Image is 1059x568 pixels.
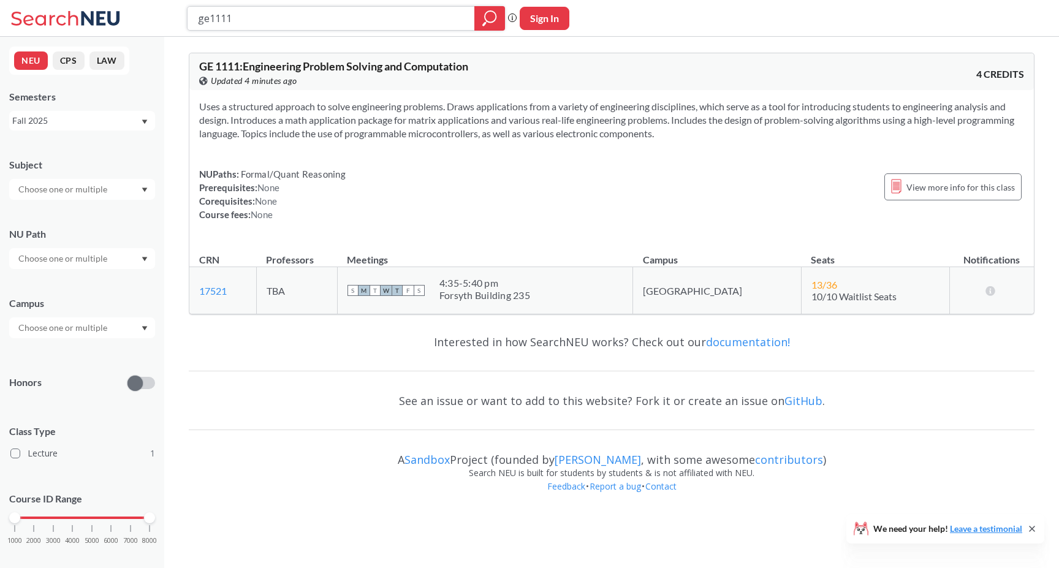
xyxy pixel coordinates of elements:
a: Contact [645,480,677,492]
label: Lecture [10,445,155,461]
div: Fall 2025 [12,114,140,127]
div: Interested in how SearchNEU works? Check out our [189,324,1034,360]
div: Dropdown arrow [9,179,155,200]
div: Forsyth Building 235 [439,289,530,301]
span: 3000 [46,537,61,544]
div: Dropdown arrow [9,248,155,269]
span: T [370,285,381,296]
th: Campus [633,241,801,267]
div: Semesters [9,90,155,104]
div: Subject [9,158,155,172]
a: Sandbox [404,452,450,467]
span: None [255,195,277,206]
span: 5000 [85,537,99,544]
div: Campus [9,297,155,310]
span: 7000 [123,537,138,544]
span: 4000 [65,537,80,544]
input: Choose one or multiple [12,182,115,197]
a: [PERSON_NAME] [555,452,641,467]
div: 4:35 - 5:40 pm [439,277,530,289]
th: Notifications [949,241,1034,267]
svg: magnifying glass [482,10,497,27]
span: 4 CREDITS [976,67,1024,81]
span: 8000 [142,537,157,544]
svg: Dropdown arrow [142,119,148,124]
span: GE 1111 : Engineering Problem Solving and Computation [199,59,468,73]
button: Sign In [520,7,569,30]
span: None [251,209,273,220]
span: S [414,285,425,296]
input: Choose one or multiple [12,320,115,335]
span: View more info for this class [906,180,1015,195]
p: Course ID Range [9,492,155,506]
div: NUPaths: Prerequisites: Corequisites: Course fees: [199,167,346,221]
span: Formal/Quant Reasoning [239,169,346,180]
span: 6000 [104,537,118,544]
th: Professors [256,241,337,267]
button: NEU [14,51,48,70]
p: Honors [9,376,42,390]
span: M [359,285,370,296]
span: 1 [150,447,155,460]
div: CRN [199,253,219,267]
span: None [257,182,279,193]
span: 1000 [7,537,22,544]
a: contributors [755,452,823,467]
td: TBA [256,267,337,314]
div: Dropdown arrow [9,317,155,338]
section: Uses a structured approach to solve engineering problems. Draws applications from a variety of en... [199,100,1024,140]
div: NU Path [9,227,155,241]
span: 2000 [26,537,41,544]
button: CPS [53,51,85,70]
div: A Project (founded by , with some awesome ) [189,442,1034,466]
a: Feedback [547,480,586,492]
a: documentation! [706,335,790,349]
span: Class Type [9,425,155,438]
span: We need your help! [873,524,1022,533]
div: Fall 2025Dropdown arrow [9,111,155,131]
span: Updated 4 minutes ago [211,74,297,88]
a: Leave a testimonial [950,523,1022,534]
a: Report a bug [589,480,642,492]
div: See an issue or want to add to this website? Fork it or create an issue on . [189,383,1034,418]
span: 13 / 36 [811,279,837,290]
button: LAW [89,51,124,70]
th: Seats [801,241,949,267]
svg: Dropdown arrow [142,326,148,331]
input: Class, professor, course number, "phrase" [197,8,466,29]
div: magnifying glass [474,6,505,31]
span: F [403,285,414,296]
svg: Dropdown arrow [142,257,148,262]
span: 10/10 Waitlist Seats [811,290,897,302]
input: Choose one or multiple [12,251,115,266]
span: T [392,285,403,296]
a: GitHub [784,393,822,408]
span: W [381,285,392,296]
td: [GEOGRAPHIC_DATA] [633,267,801,314]
div: Search NEU is built for students by students & is not affiliated with NEU. [189,466,1034,480]
span: S [347,285,359,296]
th: Meetings [337,241,632,267]
div: • • [189,480,1034,512]
a: 17521 [199,285,227,297]
svg: Dropdown arrow [142,187,148,192]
